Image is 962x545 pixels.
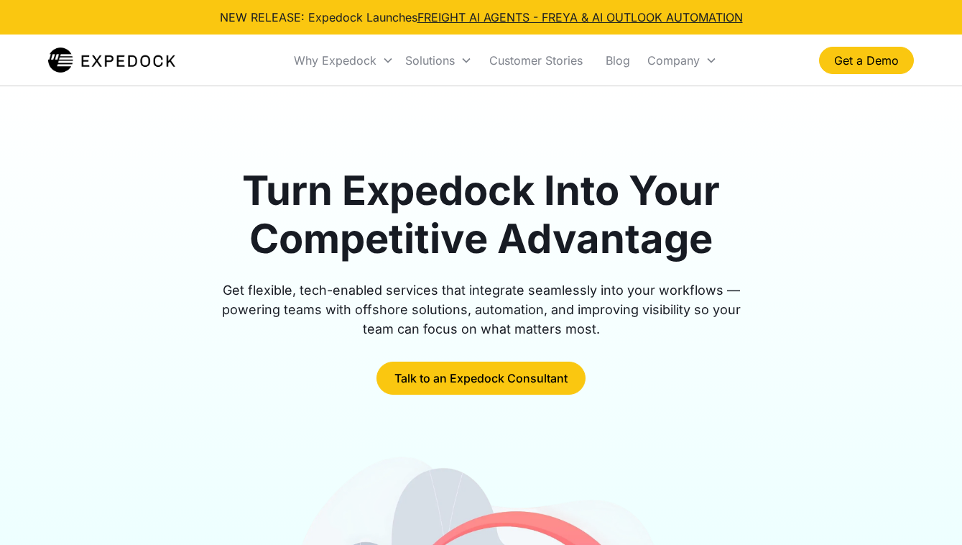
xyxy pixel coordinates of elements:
[205,280,757,339] div: Get flexible, tech-enabled services that integrate seamlessly into your workflows — powering team...
[294,53,376,68] div: Why Expedock
[376,362,586,395] a: Talk to an Expedock Consultant
[48,46,175,75] a: home
[205,167,757,263] h1: Turn Expedock Into Your Competitive Advantage
[478,36,594,85] a: Customer Stories
[399,36,478,85] div: Solutions
[288,36,399,85] div: Why Expedock
[594,36,642,85] a: Blog
[405,53,455,68] div: Solutions
[819,47,914,74] a: Get a Demo
[417,10,743,24] a: FREIGHT AI AGENTS - FREYA & AI OUTLOOK AUTOMATION
[647,53,700,68] div: Company
[220,9,743,26] div: NEW RELEASE: Expedock Launches
[48,46,175,75] img: Expedock Logo
[642,36,723,85] div: Company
